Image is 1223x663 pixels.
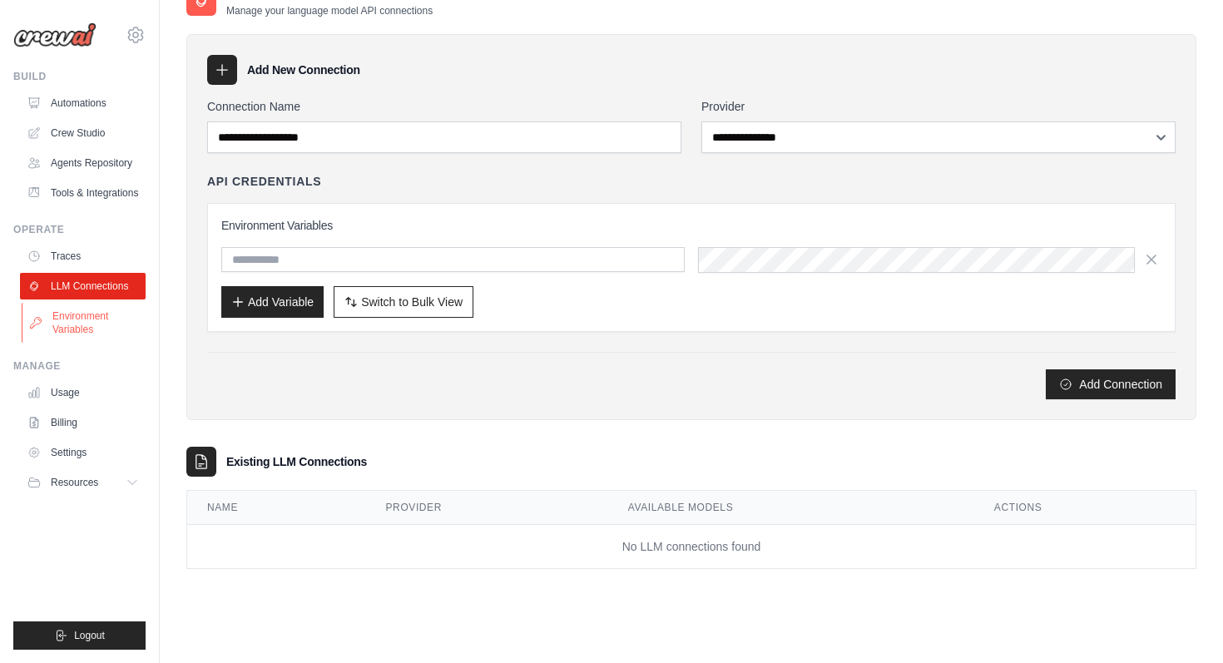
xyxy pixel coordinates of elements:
[20,379,146,406] a: Usage
[20,90,146,116] a: Automations
[51,476,98,489] span: Resources
[13,359,146,373] div: Manage
[20,439,146,466] a: Settings
[13,621,146,650] button: Logout
[22,303,147,343] a: Environment Variables
[20,180,146,206] a: Tools & Integrations
[20,120,146,146] a: Crew Studio
[13,70,146,83] div: Build
[13,223,146,236] div: Operate
[74,629,105,642] span: Logout
[20,273,146,299] a: LLM Connections
[20,409,146,436] a: Billing
[20,150,146,176] a: Agents Repository
[20,243,146,270] a: Traces
[20,469,146,496] button: Resources
[13,22,97,47] img: Logo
